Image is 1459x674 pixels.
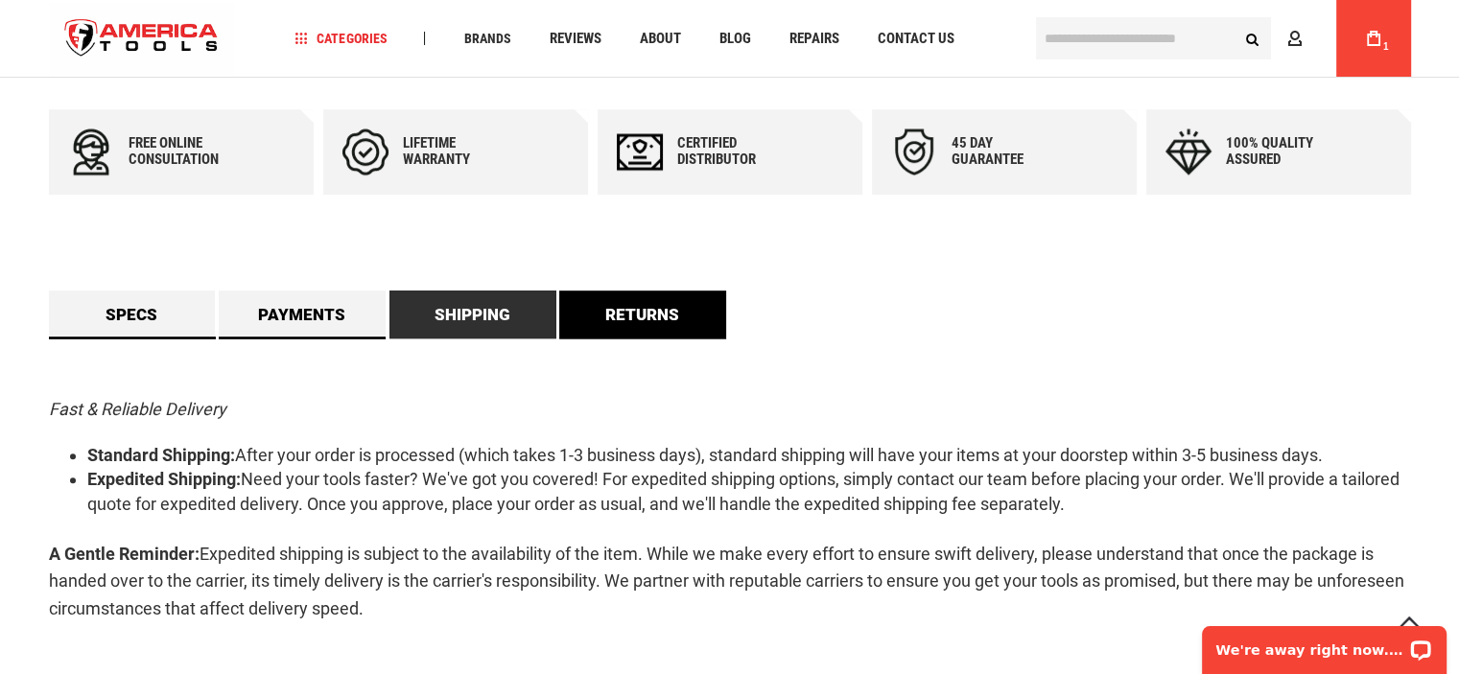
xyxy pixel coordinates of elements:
[286,26,395,52] a: Categories
[129,135,244,168] div: Free online consultation
[780,26,847,52] a: Repairs
[677,135,792,168] div: Certified Distributor
[788,32,838,46] span: Repairs
[559,291,726,338] a: Returns
[87,469,241,489] strong: Expedited Shipping:
[403,135,518,168] div: Lifetime warranty
[49,541,1411,623] p: Expedited shipping is subject to the availability of the item. While we make every effort to ensu...
[639,32,680,46] span: About
[718,32,750,46] span: Blog
[630,26,689,52] a: About
[1235,20,1271,57] button: Search
[455,26,519,52] a: Brands
[877,32,953,46] span: Contact Us
[549,32,600,46] span: Reviews
[389,291,556,338] a: Shipping
[1189,614,1459,674] iframe: LiveChat chat widget
[87,445,235,465] strong: Standard Shipping:
[87,443,1411,468] li: After your order is processed (which takes 1-3 business days), standard shipping will have your i...
[710,26,759,52] a: Blog
[49,544,200,564] strong: A Gentle Reminder:
[1383,41,1389,52] span: 1
[463,32,510,45] span: Brands
[294,32,387,45] span: Categories
[49,399,226,419] em: Fast & Reliable Delivery
[952,135,1067,168] div: 45 day Guarantee
[87,467,1411,516] li: Need your tools faster? We've got you covered! For expedited shipping options, simply contact our...
[49,291,216,338] a: Specs
[868,26,962,52] a: Contact Us
[49,3,235,75] a: store logo
[219,291,386,338] a: Payments
[540,26,609,52] a: Reviews
[1226,135,1341,168] div: 100% quality assured
[49,3,235,75] img: America Tools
